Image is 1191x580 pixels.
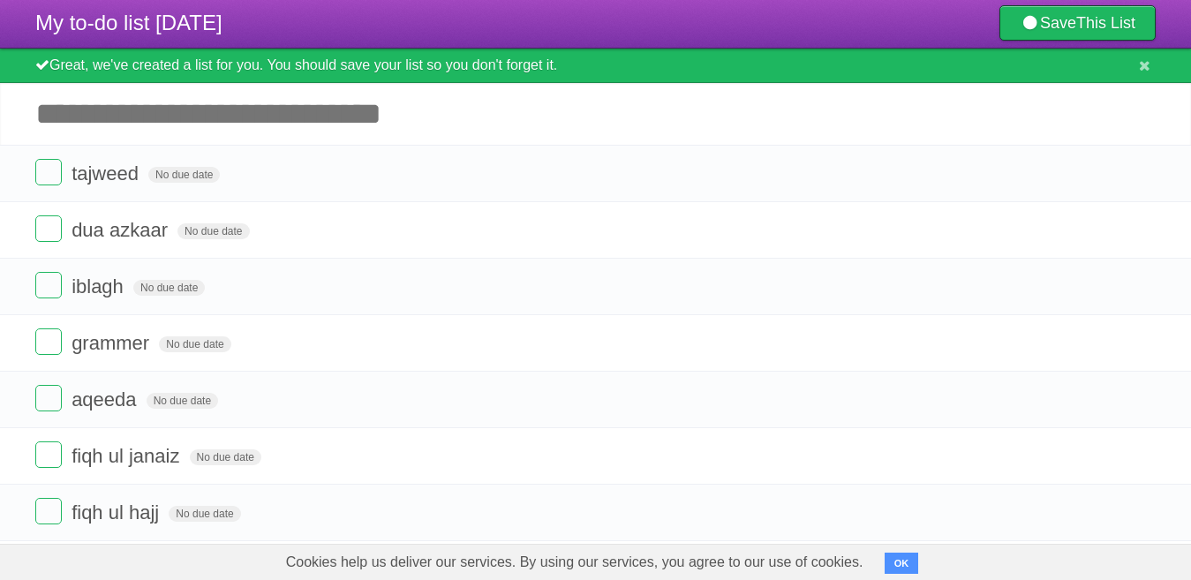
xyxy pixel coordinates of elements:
[159,336,230,352] span: No due date
[72,275,128,298] span: iblagh
[72,162,143,185] span: tajweed
[72,332,154,354] span: grammer
[885,553,919,574] button: OK
[35,385,62,411] label: Done
[147,393,218,409] span: No due date
[190,449,261,465] span: No due date
[35,328,62,355] label: Done
[169,506,240,522] span: No due date
[35,159,62,185] label: Done
[35,272,62,298] label: Done
[999,5,1156,41] a: SaveThis List
[72,219,172,241] span: dua azkaar
[35,498,62,524] label: Done
[148,167,220,183] span: No due date
[72,388,140,411] span: aqeeda
[177,223,249,239] span: No due date
[35,215,62,242] label: Done
[72,445,184,467] span: fiqh ul janaiz
[35,441,62,468] label: Done
[133,280,205,296] span: No due date
[268,545,881,580] span: Cookies help us deliver our services. By using our services, you agree to our use of cookies.
[72,501,163,524] span: fiqh ul hajj
[1076,14,1135,32] b: This List
[35,11,222,34] span: My to-do list [DATE]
